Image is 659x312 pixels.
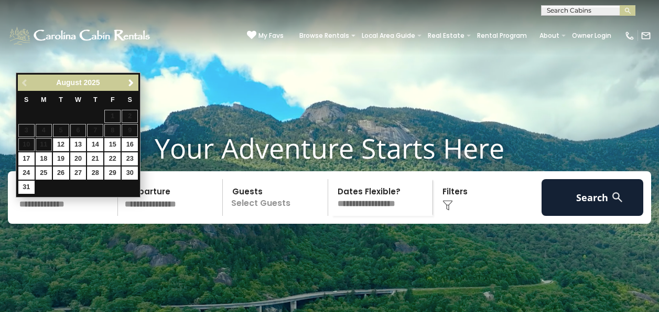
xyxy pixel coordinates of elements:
a: 22 [104,152,121,165]
button: Search [542,179,644,216]
span: Thursday [93,96,98,103]
span: August [56,78,81,87]
a: 30 [122,167,138,180]
a: 16 [122,138,138,151]
a: 25 [36,167,52,180]
span: Saturday [128,96,132,103]
span: Friday [111,96,115,103]
a: 26 [53,167,69,180]
a: 17 [18,152,35,165]
a: About [534,28,565,43]
span: My Favs [258,31,284,40]
a: 28 [87,167,103,180]
span: Monday [41,96,47,103]
a: 13 [70,138,87,151]
span: Tuesday [59,96,63,103]
a: Local Area Guide [356,28,420,43]
a: 14 [87,138,103,151]
a: Owner Login [567,28,617,43]
a: Next [124,76,137,89]
a: Browse Rentals [294,28,354,43]
span: 2025 [83,78,100,87]
a: 19 [53,152,69,165]
a: 15 [104,138,121,151]
a: Real Estate [423,28,470,43]
h1: Your Adventure Starts Here [8,132,651,164]
a: 27 [70,167,87,180]
a: 12 [53,138,69,151]
img: White-1-1-2.png [8,25,153,46]
p: Select Guests [226,179,328,216]
a: 20 [70,152,87,165]
a: 23 [122,152,138,165]
img: phone-regular-white.png [624,30,635,41]
span: Next [127,79,135,87]
span: Sunday [24,96,28,103]
a: My Favs [247,30,284,41]
a: 31 [18,181,35,194]
a: Rental Program [472,28,532,43]
span: Wednesday [75,96,81,103]
a: 24 [18,167,35,180]
img: search-regular-white.png [611,191,624,204]
a: 18 [36,152,52,165]
a: 29 [104,167,121,180]
img: filter--v1.png [442,200,453,211]
a: 21 [87,152,103,165]
img: mail-regular-white.png [641,30,651,41]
